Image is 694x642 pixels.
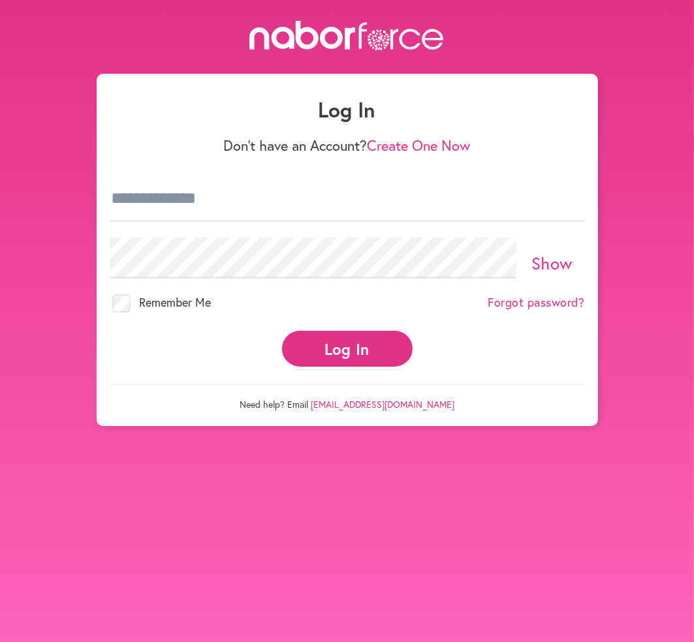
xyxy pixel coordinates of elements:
[311,398,454,410] a: [EMAIL_ADDRESS][DOMAIN_NAME]
[140,294,212,310] span: Remember Me
[488,296,585,310] a: Forgot password?
[282,331,413,367] button: Log In
[531,252,573,274] a: Show
[110,384,585,410] p: Need help? Email
[110,97,585,122] h1: Log In
[110,137,585,154] p: Don't have an Account?
[368,136,471,155] a: Create One Now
